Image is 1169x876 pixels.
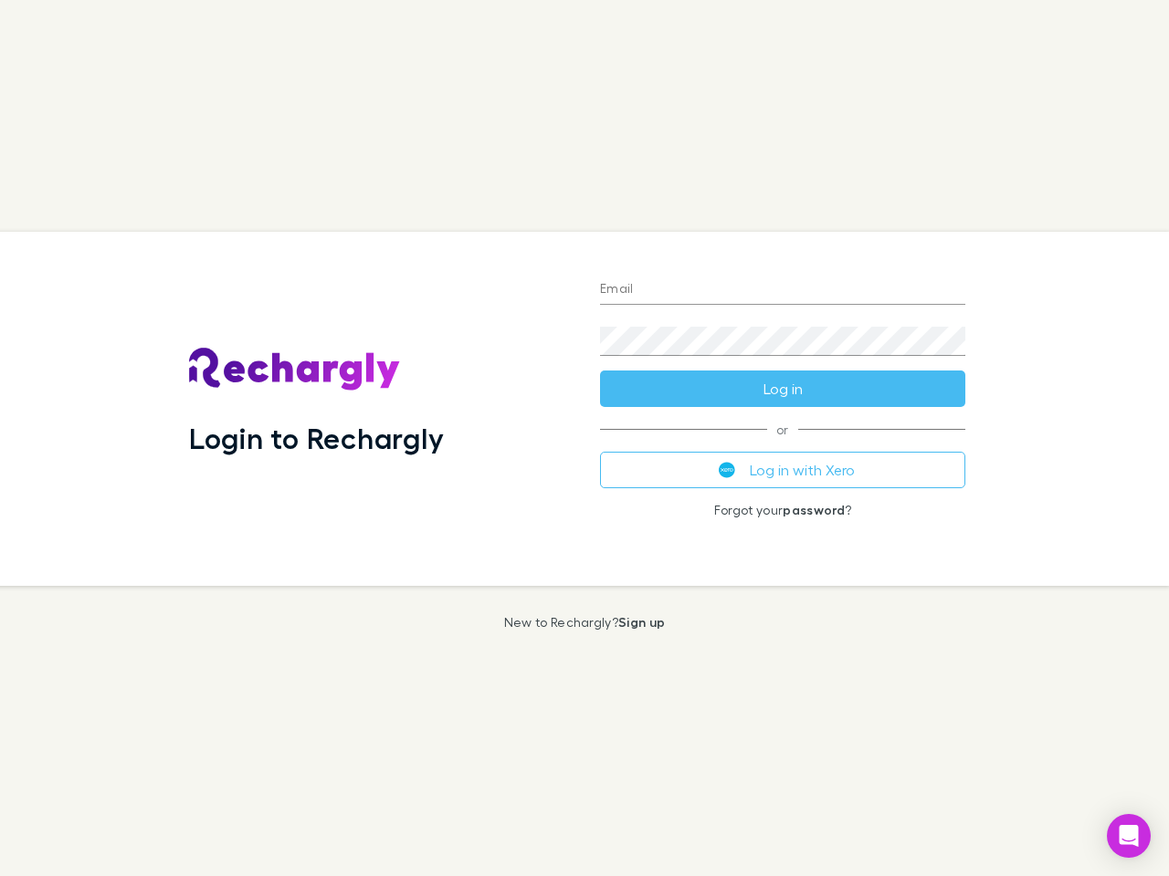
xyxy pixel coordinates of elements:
img: Xero's logo [719,462,735,478]
button: Log in with Xero [600,452,965,488]
a: Sign up [618,614,665,630]
div: Open Intercom Messenger [1107,814,1151,858]
p: New to Rechargly? [504,615,666,630]
span: or [600,429,965,430]
a: password [783,502,845,517]
img: Rechargly's Logo [189,348,401,391]
button: Log in [600,370,965,407]
h1: Login to Rechargly [189,421,444,455]
p: Forgot your ? [600,503,965,517]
